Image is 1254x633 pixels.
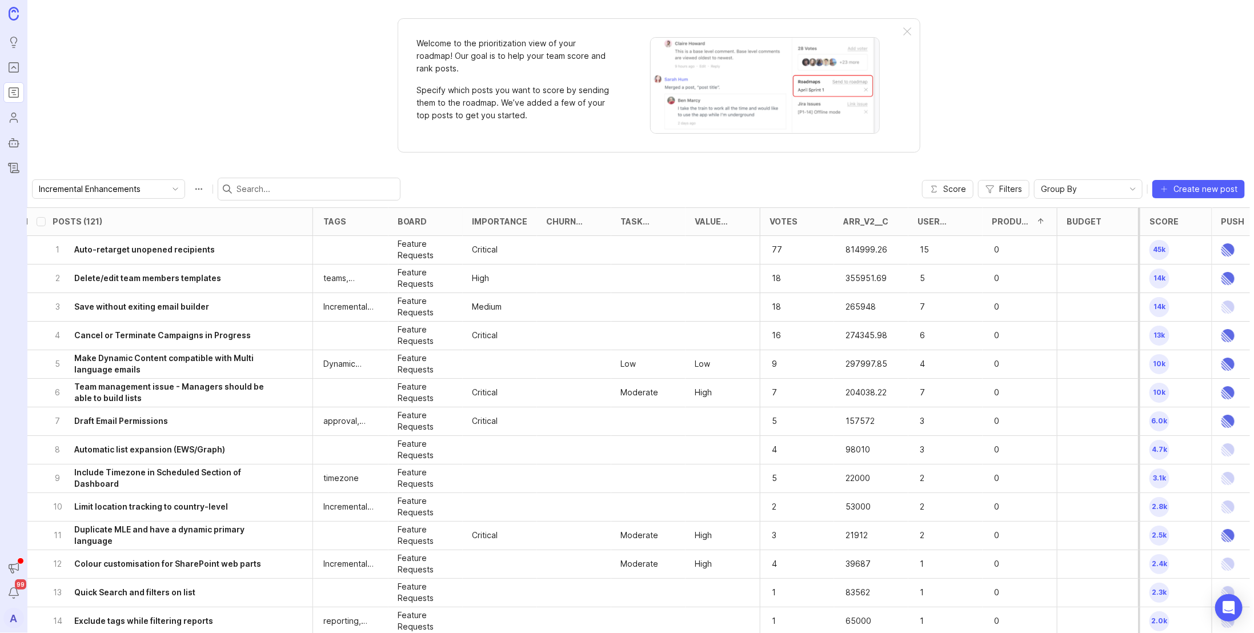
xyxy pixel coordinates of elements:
p: Critical [472,387,498,398]
p: Feature Requests [398,552,454,575]
p: timezone [323,472,359,484]
img: Linear Logo [1221,550,1235,578]
p: Feature Requests [398,581,454,604]
p: 5 [53,358,63,370]
div: Critical [472,530,498,541]
p: 0 [992,384,1027,400]
p: 53000 [843,499,879,515]
img: Linear Logo [1221,379,1235,407]
p: 11 [53,530,63,541]
button: 6Team management issue - Managers should be able to build lists [53,379,281,407]
h6: Automatic list expansion (EWS/Graph) [74,444,225,455]
p: Feature Requests [398,438,454,461]
svg: toggle icon [166,185,185,194]
button: Score [922,180,973,198]
h6: Include Timezone in Scheduled Section of Dashboard [74,467,281,490]
p: 0 [992,499,1027,515]
p: 1 [770,613,805,629]
p: 204038.22 [843,384,879,400]
img: Linear Logo [1221,464,1235,492]
p: Feature Requests [398,238,454,261]
p: 297997.85 [843,356,879,372]
button: 11Duplicate MLE and have a dynamic primary language [53,522,281,550]
input: Search... [237,183,395,195]
p: 0 [992,270,1027,286]
p: 6 [918,327,953,343]
div: reporting, tagging [323,615,379,627]
p: 2 [918,499,953,515]
button: Create new post [1152,180,1245,198]
span: 2.0k [1149,611,1169,631]
p: 7 [918,299,953,315]
p: 157572 [843,413,879,429]
div: teams, templates, user permissions [323,273,379,284]
div: board [398,217,427,226]
h6: Colour customisation for SharePoint web parts [74,558,261,570]
p: Specify which posts you want to score by sending them to the roadmap. We’ve added a few of your t... [416,84,611,122]
p: Feature Requests [398,495,454,518]
div: Open Intercom Messenger [1215,594,1243,622]
p: Moderate [620,387,658,398]
p: 0 [992,442,1027,458]
span: 13k [1149,326,1169,346]
p: Feature Requests [398,410,454,432]
p: 0 [992,413,1027,429]
p: 0 [992,356,1027,372]
img: When viewing a post, you can send it to a roadmap [650,37,880,134]
p: 0 [992,242,1027,258]
span: 2.5k [1149,526,1169,546]
div: Low [620,358,636,370]
div: A [3,608,24,628]
p: 0 [992,613,1027,629]
p: 4 [770,442,805,458]
div: Votes [770,217,798,226]
p: 1 [53,244,63,255]
p: 13 [53,587,63,598]
div: approval, draft state, user permissions [323,415,379,427]
span: Group By [1041,183,1077,195]
p: 4 [53,330,63,341]
p: 7 [53,415,63,427]
img: Linear Logo [1221,322,1235,350]
div: Critical [472,330,498,341]
p: Incremental Enhancements [323,558,379,570]
span: 14k [1149,297,1169,317]
p: 1 [918,556,953,572]
p: 274345.98 [843,327,879,343]
img: Linear Logo [1221,407,1235,435]
span: 3.1k [1149,468,1169,488]
a: Autopilot [3,133,24,153]
p: 12 [53,558,63,570]
img: Linear Logo [1221,265,1235,293]
p: 1 [918,613,953,629]
p: High [695,530,712,541]
p: Incremental Enhancements [323,501,379,512]
span: 45k [1149,240,1169,260]
img: Linear Logo [1221,236,1235,264]
img: Linear Logo [1221,493,1235,521]
p: 265948 [843,299,879,315]
p: High [695,387,712,398]
p: High [695,558,712,570]
p: 1 [770,584,805,600]
button: 4Cancel or Terminate Campaigns in Progress [53,322,281,350]
a: Portal [3,57,24,78]
h6: Auto-retarget unopened recipients [74,244,215,255]
p: Feature Requests [398,381,454,404]
p: 10 [53,501,63,512]
button: 5Make Dynamic Content compatible with Multi language emails [53,350,281,378]
div: Budget [1067,217,1101,226]
h6: Quick Search and filters on list [74,587,195,598]
span: Create new post [1173,183,1237,195]
p: Feature Requests [398,295,454,318]
button: 10Limit location tracking to country-level [53,493,281,521]
span: 99 [15,579,26,590]
p: 6 [53,387,63,398]
p: Critical [472,244,498,255]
